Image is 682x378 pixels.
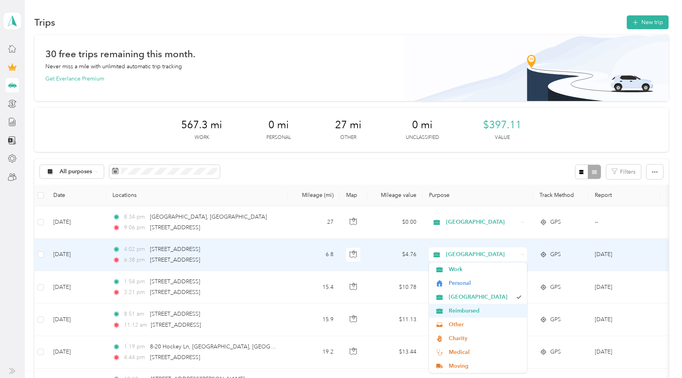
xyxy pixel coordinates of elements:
[47,303,106,336] td: [DATE]
[288,185,340,206] th: Mileage (mi)
[150,278,200,285] span: [STREET_ADDRESS]
[124,353,146,362] span: 4:44 pm
[367,271,423,303] td: $10.78
[47,271,106,303] td: [DATE]
[150,224,200,231] span: [STREET_ADDRESS]
[124,277,146,286] span: 1:54 pm
[446,218,518,226] span: [GEOGRAPHIC_DATA]
[588,206,660,239] td: --
[124,288,146,297] span: 3:21 pm
[449,293,513,301] span: [GEOGRAPHIC_DATA]
[367,206,423,239] td: $0.00
[45,62,182,71] p: Never miss a mile with unlimited automatic trip tracking
[124,245,146,254] span: 4:02 pm
[449,362,522,370] span: Moving
[60,169,92,174] span: All purposes
[550,348,561,356] span: GPS
[588,239,660,271] td: Sep 2025
[367,336,423,369] td: $13.44
[195,134,209,141] p: Work
[449,334,522,342] span: Charity
[449,320,522,329] span: Other
[550,283,561,292] span: GPS
[124,321,147,329] span: 11:12 am
[266,134,291,141] p: Personal
[367,239,423,271] td: $4.76
[550,218,561,226] span: GPS
[405,35,669,101] img: Banner
[124,223,146,232] span: 9:06 pm
[367,303,423,336] td: $11.13
[550,250,561,259] span: GPS
[47,185,106,206] th: Date
[106,185,288,206] th: Locations
[483,119,521,131] span: $397.11
[150,213,267,220] span: [GEOGRAPHIC_DATA], [GEOGRAPHIC_DATA]
[150,343,309,350] span: 8-20 Hockey Ln, [GEOGRAPHIC_DATA], [GEOGRAPHIC_DATA]
[124,213,146,221] span: 8:34 pm
[47,239,106,271] td: [DATE]
[150,289,200,296] span: [STREET_ADDRESS]
[627,15,669,29] button: New trip
[495,134,510,141] p: Value
[124,256,146,264] span: 6:38 pm
[412,119,433,131] span: 0 mi
[423,185,533,206] th: Purpose
[150,246,200,253] span: [STREET_ADDRESS]
[45,75,104,83] button: Get Everlance Premium
[533,185,588,206] th: Track Method
[268,119,289,131] span: 0 mi
[449,348,522,356] span: Medical
[588,185,660,206] th: Report
[288,303,340,336] td: 15.9
[406,134,439,141] p: Unclassified
[449,279,522,287] span: Personal
[638,334,682,378] iframe: Everlance-gr Chat Button Frame
[288,271,340,303] td: 15.4
[151,322,201,328] span: [STREET_ADDRESS]
[449,307,522,315] span: Reimbursed
[34,18,55,26] h1: Trips
[150,256,200,263] span: [STREET_ADDRESS]
[340,134,356,141] p: Other
[550,315,561,324] span: GPS
[588,336,660,369] td: Aug 2025
[45,50,195,58] h1: 30 free trips remaining this month.
[47,336,106,369] td: [DATE]
[288,239,340,271] td: 6.8
[446,250,518,259] span: [GEOGRAPHIC_DATA]
[181,119,222,131] span: 567.3 mi
[367,185,423,206] th: Mileage value
[288,336,340,369] td: 19.2
[449,265,522,273] span: Work
[288,206,340,239] td: 27
[340,185,367,206] th: Map
[588,303,660,336] td: Aug 2025
[606,165,641,179] button: Filters
[335,119,362,131] span: 27 mi
[124,342,146,351] span: 1:19 pm
[47,206,106,239] td: [DATE]
[588,271,660,303] td: Sep 2025
[124,310,146,318] span: 8:51 am
[150,354,200,361] span: [STREET_ADDRESS]
[150,311,200,317] span: [STREET_ADDRESS]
